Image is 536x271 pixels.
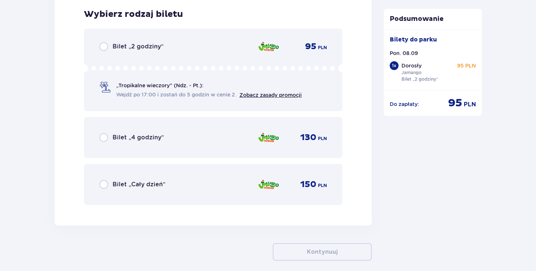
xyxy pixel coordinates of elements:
[116,82,203,89] p: „Tropikalne wieczory" (Ndz. - Pt.):
[448,96,462,110] p: 95
[84,9,183,20] p: Wybierz rodzaj biletu
[116,91,236,98] span: Wejdź po 17:00 i zostań do 5 godzin w cenie 2.
[390,50,418,57] p: Pon. 08.09
[318,182,327,189] p: PLN
[401,62,422,69] p: Dorosły
[273,243,372,261] button: Kontynuuj
[390,36,437,44] p: Bilety do parku
[464,100,476,109] p: PLN
[401,76,438,83] p: Bilet „2 godziny”
[300,179,316,190] p: 150
[113,133,164,142] p: Bilet „4 godziny”
[113,43,164,51] p: Bilet „2 godziny”
[401,69,422,76] p: Jamango
[390,61,399,70] div: 1 x
[258,177,279,192] img: zone logo
[305,41,316,52] p: 95
[384,15,482,23] p: Podsumowanie
[258,39,279,54] img: zone logo
[457,62,476,69] p: 95 PLN
[239,92,302,98] a: Zobacz zasady promocji
[390,100,419,108] p: Do zapłaty :
[258,130,279,145] img: zone logo
[113,180,165,188] p: Bilet „Cały dzień”
[307,248,338,256] p: Kontynuuj
[300,132,316,143] p: 130
[318,135,327,142] p: PLN
[318,44,327,51] p: PLN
